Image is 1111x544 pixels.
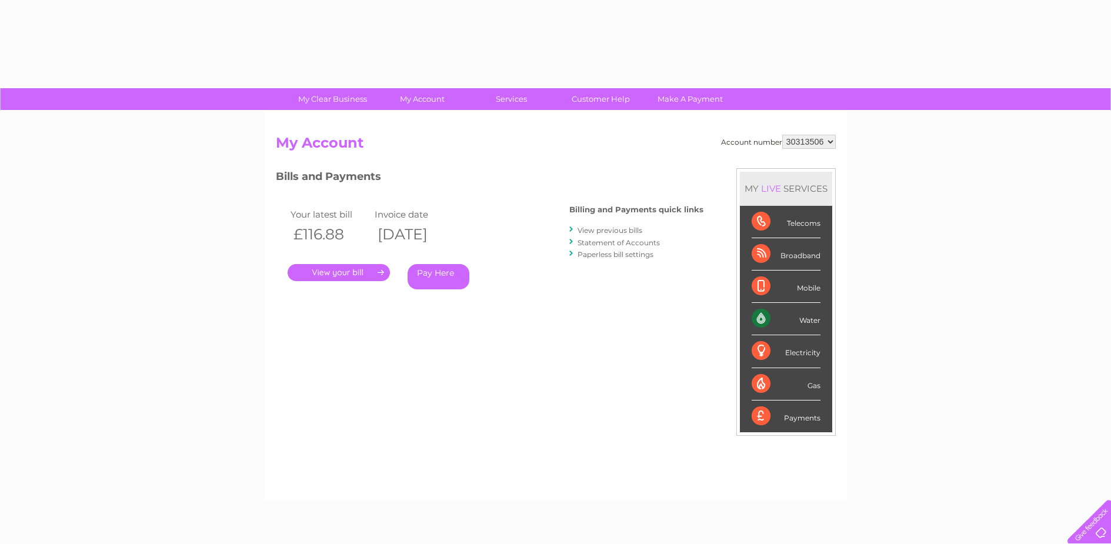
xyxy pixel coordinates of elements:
[752,335,820,368] div: Electricity
[372,206,456,222] td: Invoice date
[752,238,820,271] div: Broadband
[721,135,836,149] div: Account number
[408,264,469,289] a: Pay Here
[642,88,739,110] a: Make A Payment
[752,303,820,335] div: Water
[276,135,836,157] h2: My Account
[752,368,820,401] div: Gas
[373,88,471,110] a: My Account
[578,226,642,235] a: View previous bills
[463,88,560,110] a: Services
[578,238,660,247] a: Statement of Accounts
[740,172,832,205] div: MY SERVICES
[752,401,820,432] div: Payments
[288,206,372,222] td: Your latest bill
[752,271,820,303] div: Mobile
[284,88,381,110] a: My Clear Business
[578,250,653,259] a: Paperless bill settings
[372,222,456,246] th: [DATE]
[552,88,649,110] a: Customer Help
[759,183,783,194] div: LIVE
[276,168,703,189] h3: Bills and Payments
[288,264,390,281] a: .
[569,205,703,214] h4: Billing and Payments quick links
[752,206,820,238] div: Telecoms
[288,222,372,246] th: £116.88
